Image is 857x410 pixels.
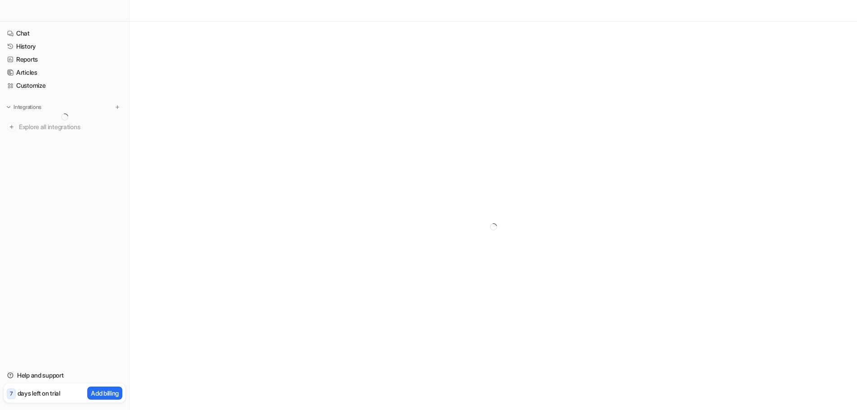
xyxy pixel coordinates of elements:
[10,390,13,398] p: 7
[18,388,60,398] p: days left on trial
[7,122,16,131] img: explore all integrations
[114,104,121,110] img: menu_add.svg
[4,121,126,133] a: Explore all integrations
[91,388,119,398] p: Add billing
[87,387,122,400] button: Add billing
[4,103,44,112] button: Integrations
[4,53,126,66] a: Reports
[19,120,122,134] span: Explore all integrations
[4,66,126,79] a: Articles
[4,79,126,92] a: Customize
[4,369,126,382] a: Help and support
[13,104,41,111] p: Integrations
[4,40,126,53] a: History
[5,104,12,110] img: expand menu
[4,27,126,40] a: Chat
